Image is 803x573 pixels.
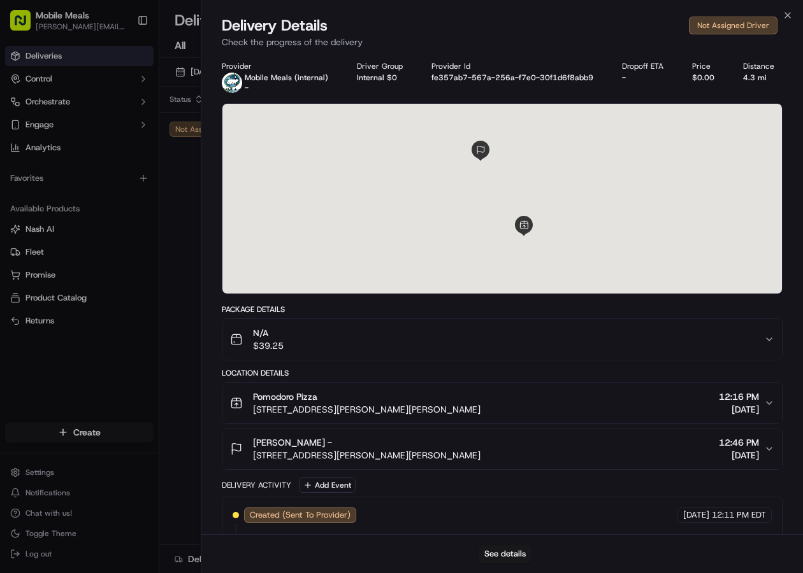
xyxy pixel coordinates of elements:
span: - [245,83,249,93]
span: [PERSON_NAME] - [253,436,332,449]
span: [DATE] [683,509,709,521]
span: $39.25 [253,339,284,352]
div: 4.3 mi [743,73,783,83]
div: Provider [222,61,336,71]
div: 📗 [13,186,23,196]
div: - [622,73,672,83]
span: 12:46 PM [719,436,759,449]
span: Delivery Details [222,15,328,36]
span: Knowledge Base [25,185,98,197]
div: 💻 [108,186,118,196]
p: Check the progress of the delivery [222,36,783,48]
div: We're available if you need us! [43,134,161,145]
span: [DATE] [719,403,759,416]
img: 1736555255976-a54dd68f-1ca7-489b-9aae-adbdc363a1c4 [13,122,36,145]
img: Nash [13,13,38,38]
button: N/A$39.25 [222,319,782,360]
a: 📗Knowledge Base [8,180,103,202]
span: Pylon [127,216,154,225]
span: [STREET_ADDRESS][PERSON_NAME][PERSON_NAME] [253,403,481,416]
div: Internal $0 [357,73,411,83]
span: [DATE] [719,449,759,462]
span: 12:11 PM EDT [712,509,766,521]
div: Provider Id [431,61,602,71]
p: Mobile Meals (internal) [245,73,328,83]
button: Start new chat [217,125,232,141]
div: Distance [743,61,783,71]
button: fe357ab7-567a-256a-f7e0-30f1d6f8abb9 [431,73,593,83]
div: Package Details [222,304,783,315]
span: Created (Sent To Provider) [250,509,351,521]
a: Powered byPylon [90,215,154,225]
p: Welcome 👋 [13,51,232,71]
button: See details [479,545,532,563]
span: Pomodoro Pizza [253,390,317,403]
div: Dropoff ETA [622,61,672,71]
button: [PERSON_NAME] -[STREET_ADDRESS][PERSON_NAME][PERSON_NAME]12:46 PM[DATE] [222,428,782,469]
div: $0.00 [692,73,723,83]
button: Add Event [299,478,356,493]
span: N/A [253,327,284,339]
div: Price [692,61,723,71]
span: API Documentation [120,185,205,197]
input: Got a question? Start typing here... [33,82,229,95]
button: Pomodoro Pizza[STREET_ADDRESS][PERSON_NAME][PERSON_NAME]12:16 PM[DATE] [222,383,782,423]
div: Location Details [222,368,783,378]
div: Driver Group [357,61,411,71]
div: Start new chat [43,122,209,134]
a: 💻API Documentation [103,180,210,202]
div: Delivery Activity [222,480,291,490]
img: MM.png [222,73,242,93]
span: 12:16 PM [719,390,759,403]
span: [STREET_ADDRESS][PERSON_NAME][PERSON_NAME] [253,449,481,462]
